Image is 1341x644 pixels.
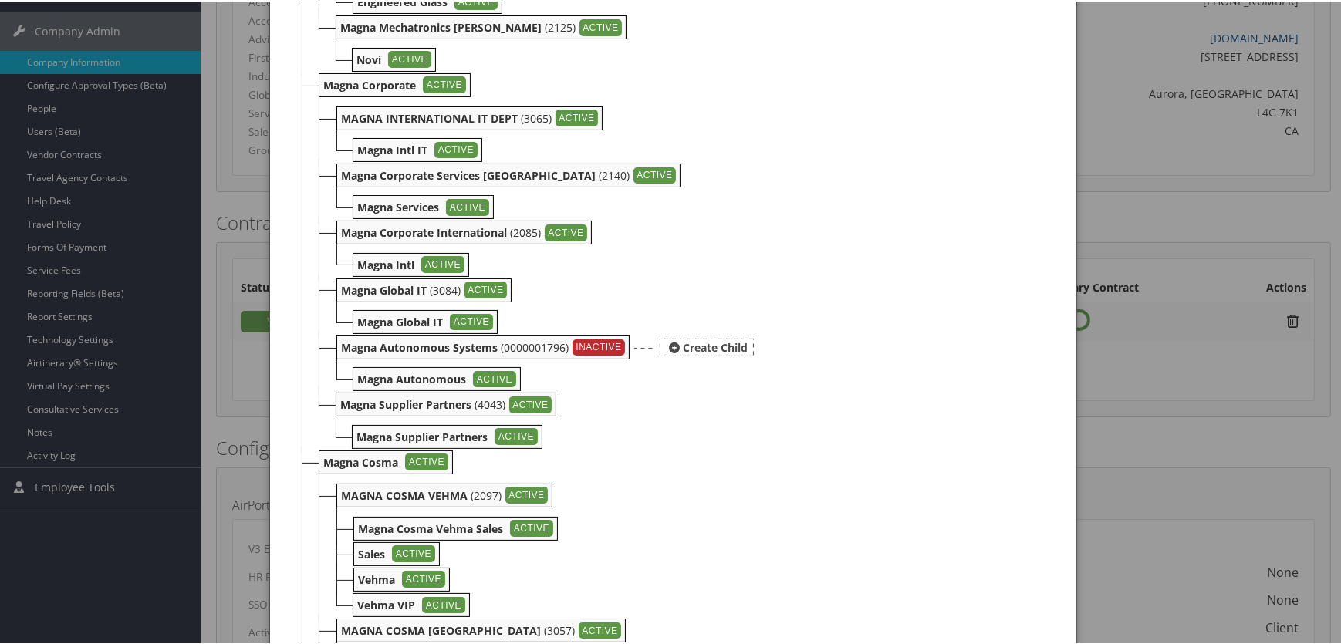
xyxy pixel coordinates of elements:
[356,51,381,66] b: Novi
[357,370,466,385] b: Magna Autonomous
[357,198,439,213] b: Magna Services
[579,18,623,35] div: ACTIVE
[392,544,435,561] div: ACTIVE
[633,166,677,183] div: ACTIVE
[434,140,478,157] div: ACTIVE
[336,219,593,243] div: (2085)
[336,162,681,186] div: (2140)
[421,255,464,271] div: ACTIVE
[336,391,557,415] div: (4043)
[556,108,599,125] div: ACTIVE
[579,621,622,638] div: ACTIVE
[423,75,466,92] div: ACTIVE
[340,19,542,33] b: Magna Mechatronics [PERSON_NAME]
[505,485,549,502] div: ACTIVE
[336,617,627,641] div: (3057)
[358,571,395,585] b: Vehma
[341,224,507,238] b: Magna Corporate International
[422,595,465,612] div: ACTIVE
[509,395,552,412] div: ACTIVE
[510,518,553,535] div: ACTIVE
[336,482,553,506] div: (2097)
[446,197,489,214] div: ACTIVE
[357,256,414,271] b: Magna Intl
[573,338,626,355] div: INACTIVE
[336,277,512,301] div: (3084)
[336,105,603,129] div: (3065)
[323,453,398,468] b: Magna Cosma
[340,396,471,410] b: Magna Supplier Partners
[450,312,493,329] div: ACTIVE
[341,282,427,296] b: Magna Global IT
[388,49,431,66] div: ACTIVE
[473,369,516,386] div: ACTIVE
[357,313,443,328] b: Magna Global IT
[336,334,630,358] div: (0000001796)
[356,428,488,443] b: Magna Supplier Partners
[323,76,416,91] b: Magna Corporate
[358,545,385,560] b: Sales
[464,280,508,297] div: ACTIVE
[341,339,498,353] b: Magna Autonomous Systems
[357,141,427,156] b: Magna Intl IT
[357,596,415,611] b: Vehma VIP
[341,487,468,501] b: MAGNA COSMA VEHMA
[341,622,541,636] b: MAGNA COSMA [GEOGRAPHIC_DATA]
[341,167,596,181] b: Magna Corporate Services [GEOGRAPHIC_DATA]
[495,427,538,443] div: ACTIVE
[545,223,588,240] div: ACTIVE
[660,337,754,355] div: Create Child
[358,520,503,534] b: Magna Cosma Vehma Sales
[402,569,445,586] div: ACTIVE
[336,14,627,38] div: (2125)
[405,452,448,469] div: ACTIVE
[341,110,518,124] b: MAGNA INTERNATIONAL IT DEPT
